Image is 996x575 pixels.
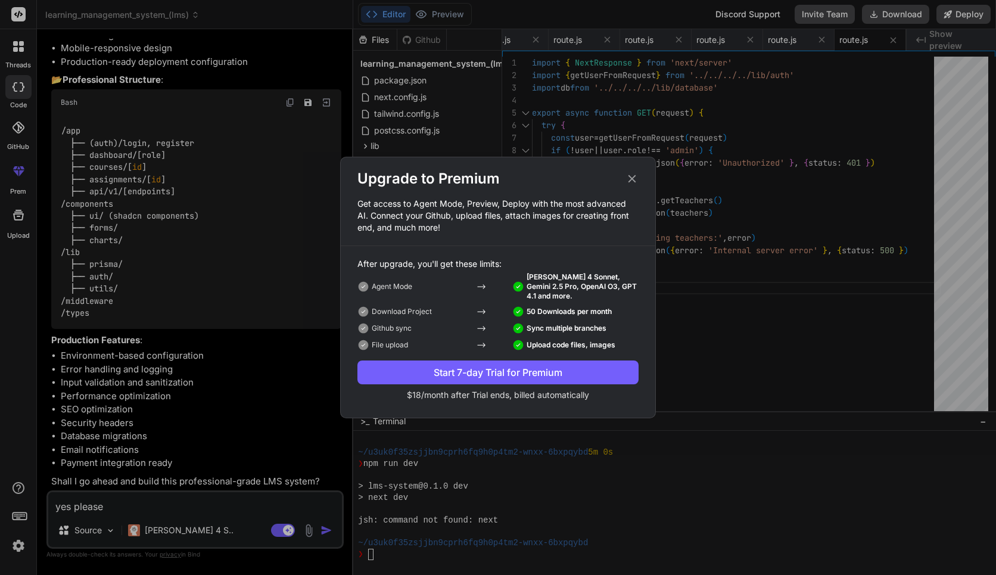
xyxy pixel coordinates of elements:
p: Download Project [372,307,432,316]
p: 50 Downloads per month [527,307,612,316]
p: Github sync [372,324,412,333]
p: After upgrade, you'll get these limits: [357,258,639,270]
p: Get access to Agent Mode, Preview, Deploy with the most advanced AI. Connect your Github, upload ... [341,198,655,234]
p: [PERSON_NAME] 4 Sonnet, Gemini 2.5 Pro, OpenAI O3, GPT 4.1 and more. [527,272,639,301]
p: $18/month after Trial ends, billed automatically [357,389,639,401]
p: File upload [372,340,408,350]
p: Agent Mode [372,282,412,291]
h2: Upgrade to Premium [357,169,500,188]
div: Start 7-day Trial for Premium [357,365,639,380]
p: Sync multiple branches [527,324,606,333]
button: Start 7-day Trial for Premium [357,360,639,384]
p: Upload code files, images [527,340,615,350]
